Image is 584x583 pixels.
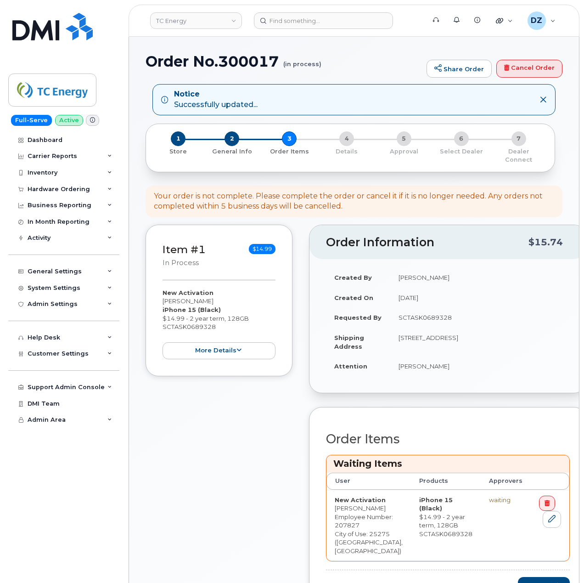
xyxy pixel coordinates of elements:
strong: Created On [334,294,373,301]
a: 1 Store [153,146,203,156]
strong: iPhone 15 (Black) [419,496,453,512]
h2: Order Items [326,432,570,446]
strong: Notice [174,89,258,100]
div: waiting [489,496,522,504]
span: 1 [171,131,185,146]
small: in process [163,259,199,267]
strong: Attention [334,362,367,370]
th: Products [411,473,481,489]
span: Employee Number: 207827 [335,513,393,529]
small: (in process) [283,53,321,68]
div: $15.74 [528,233,563,251]
td: [DATE] [390,288,570,308]
td: [PERSON_NAME] City of Use: 25275 ([GEOGRAPHIC_DATA], [GEOGRAPHIC_DATA]) [326,490,411,561]
a: Item #1 [163,243,206,256]
strong: Shipping Address [334,334,364,350]
p: General Info [207,147,257,156]
div: Successfully updated... [174,89,258,110]
div: [PERSON_NAME] $14.99 - 2 year term, 128GB SCTASK0689328 [163,289,275,359]
h1: Order No.300017 [146,53,422,69]
strong: Requested By [334,314,382,321]
div: Your order is not complete. Please complete the order or cancel it if it is no longer needed. Any... [154,191,554,212]
td: $14.99 - 2 year term, 128GB SCTASK0689328 [411,490,481,561]
th: User [326,473,411,489]
td: [STREET_ADDRESS] [390,328,570,356]
strong: iPhone 15 (Black) [163,306,221,313]
button: more details [163,342,275,359]
strong: Created By [334,274,372,281]
a: Share Order [427,60,492,78]
a: 2 General Info [203,146,261,156]
strong: New Activation [335,496,386,504]
td: [PERSON_NAME] [390,267,570,288]
h3: Waiting Items [333,458,562,470]
span: $14.99 [249,244,275,254]
strong: New Activation [163,289,213,296]
a: Cancel Order [496,60,562,78]
p: Store [157,147,200,156]
td: [PERSON_NAME] [390,356,570,376]
span: 2 [225,131,239,146]
th: Approvers [481,473,531,489]
td: SCTASK0689328 [390,307,570,328]
h2: Order Information [326,236,528,249]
